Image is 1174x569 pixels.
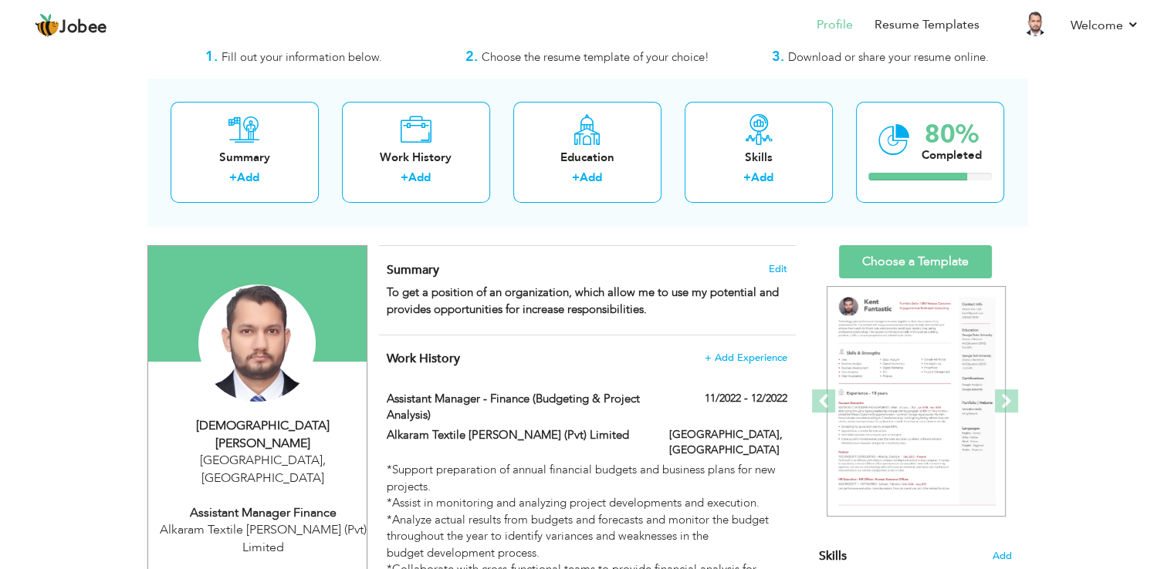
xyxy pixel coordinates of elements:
img: jobee.io [35,13,59,38]
div: [DEMOGRAPHIC_DATA][PERSON_NAME] [160,417,367,453]
strong: 1. [205,47,218,66]
div: Summary [183,150,306,166]
a: Profile [817,16,853,34]
div: Alkaram Textile [PERSON_NAME] (Pvt) Limited [160,521,367,557]
a: Add [751,170,773,185]
img: Muhammad Danish Rafiq [198,284,316,402]
label: + [401,170,408,186]
label: + [229,170,237,186]
div: [GEOGRAPHIC_DATA] [GEOGRAPHIC_DATA] [160,452,367,487]
span: Jobee [59,19,107,36]
img: Profile Img [1023,12,1047,36]
span: Add [993,549,1012,564]
h4: This helps to show the companies you have worked for. [387,351,787,366]
a: Jobee [35,13,107,38]
a: Choose a Template [839,245,992,278]
div: 80% [922,122,982,147]
span: + Add Experience [705,352,787,363]
span: Choose the resume template of your choice! [482,49,709,65]
a: Welcome [1071,16,1139,35]
span: Summary [387,261,439,278]
label: + [743,170,751,186]
span: , [323,452,326,469]
div: Skills [697,150,820,166]
strong: 2. [465,47,478,66]
span: Fill out your information below. [222,49,382,65]
div: Completed [922,147,982,163]
label: Alkaram Textile [PERSON_NAME] (Pvt) Limited [387,427,646,443]
div: Work History [354,150,478,166]
a: Resume Templates [875,16,979,34]
label: 11/2022 - 12/2022 [705,391,787,406]
span: Download or share your resume online. [788,49,989,65]
strong: 3. [772,47,784,66]
span: Work History [387,350,460,367]
div: Assistant Manager Finance [160,504,367,522]
h4: Adding a summary is a quick and easy way to highlight your experience and interests. [387,262,787,278]
a: Add [408,170,431,185]
label: + [572,170,580,186]
label: [GEOGRAPHIC_DATA], [GEOGRAPHIC_DATA] [669,427,787,458]
span: Edit [769,264,787,274]
label: Assistant Manager - Finance (Budgeting & Project Analysis) [387,391,646,424]
span: Skills [819,547,847,564]
div: Education [526,150,649,166]
a: Add [237,170,259,185]
strong: To get a position of an organization, which allow me to use my potential and provides opportuniti... [387,284,779,316]
a: Add [580,170,602,185]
